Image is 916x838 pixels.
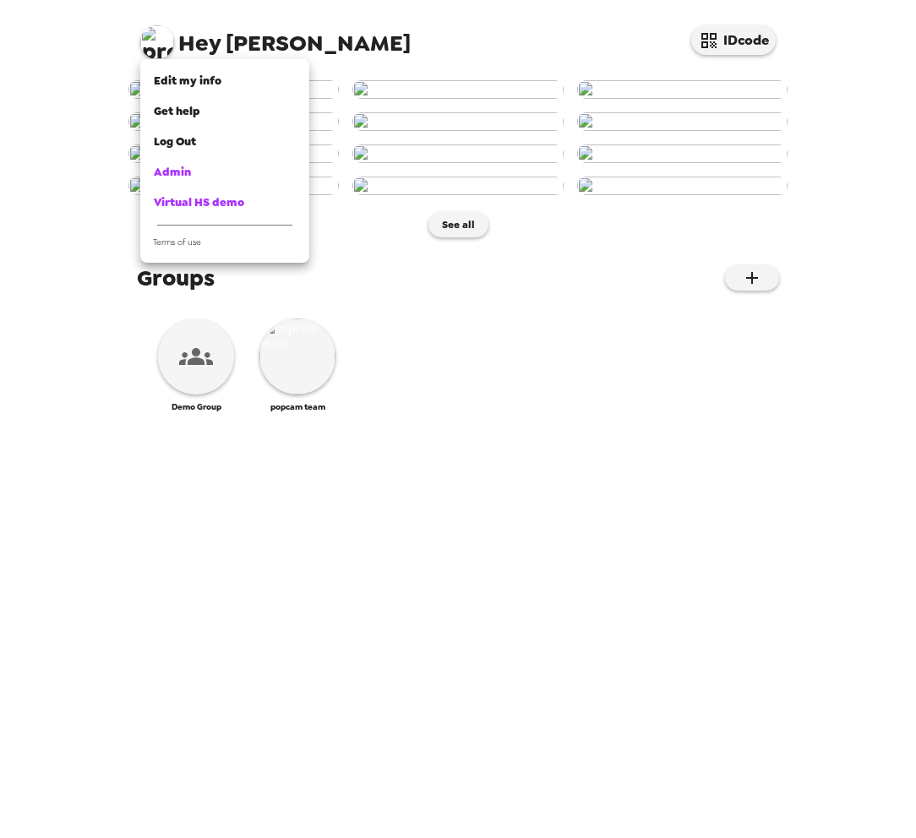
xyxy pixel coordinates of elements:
span: Terms of use [153,237,201,248]
span: Edit my info [154,73,221,88]
span: Log Out [154,134,196,149]
a: Terms of use [140,232,309,256]
span: Admin [154,165,191,179]
span: Get help [154,104,200,118]
span: Virtual HS demo [154,195,244,209]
